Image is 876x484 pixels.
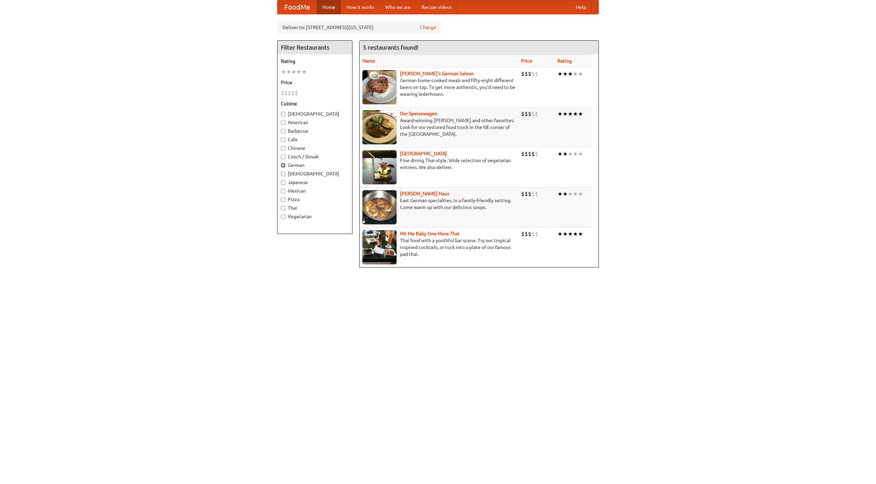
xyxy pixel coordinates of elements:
h5: Rating [281,58,349,65]
input: German [281,163,285,168]
a: Der Speisewagen [400,111,437,116]
li: ★ [568,230,573,238]
input: Mexican [281,189,285,193]
li: $ [295,89,298,97]
li: $ [525,70,528,78]
input: Cafe [281,138,285,142]
li: ★ [578,190,583,198]
li: ★ [573,230,578,238]
p: Fine dining Thai-style. Wide selection of vegetarian entrées. We also deliver. [362,157,516,171]
li: ★ [557,230,563,238]
li: ★ [568,150,573,158]
a: Name [362,58,375,64]
li: $ [521,190,525,198]
a: How it works [341,0,380,14]
h5: Cuisine [281,100,349,107]
li: $ [525,150,528,158]
a: [GEOGRAPHIC_DATA] [400,151,447,156]
li: $ [531,190,535,198]
label: Chinese [281,145,349,152]
h4: Filter Restaurants [278,41,352,54]
img: kohlhaus.jpg [362,190,397,224]
label: Barbecue [281,128,349,134]
li: $ [535,230,538,238]
li: $ [291,89,295,97]
li: ★ [573,190,578,198]
li: $ [531,110,535,118]
input: [DEMOGRAPHIC_DATA] [281,112,285,116]
a: Change [420,24,436,31]
li: ★ [563,70,568,78]
li: $ [525,230,528,238]
input: Pizza [281,197,285,202]
img: satay.jpg [362,150,397,184]
li: ★ [557,70,563,78]
div: Deliver to: [STREET_ADDRESS][US_STATE] [277,21,441,34]
input: Vegetarian [281,214,285,219]
input: Czech / Slovak [281,155,285,159]
li: ★ [557,150,563,158]
li: $ [521,70,525,78]
li: ★ [557,190,563,198]
label: Japanese [281,179,349,186]
p: East German specialties, in a family-friendly setting. Come warm up with our delicious soups. [362,197,516,211]
label: Pizza [281,196,349,203]
a: Home [317,0,341,14]
a: FoodMe [278,0,317,14]
ng-pluralize: 5 restaurants found! [363,44,418,51]
li: $ [535,150,538,158]
li: ★ [286,68,291,76]
a: Hit Me Baby One More Thai [400,231,459,236]
li: ★ [573,150,578,158]
img: babythai.jpg [362,230,397,264]
label: [DEMOGRAPHIC_DATA] [281,110,349,117]
li: ★ [578,150,583,158]
li: $ [531,70,535,78]
li: $ [521,230,525,238]
li: $ [525,190,528,198]
a: Who we are [380,0,416,14]
li: $ [531,150,535,158]
li: ★ [568,70,573,78]
li: $ [535,70,538,78]
label: German [281,162,349,169]
p: Thai food with a youthful bar scene. Try our tropical inspired cocktails, or tuck into a plate of... [362,237,516,258]
li: ★ [563,190,568,198]
a: Help [570,0,592,14]
li: $ [284,89,288,97]
li: $ [521,110,525,118]
a: Recipe videos [416,0,457,14]
img: esthers.jpg [362,70,397,104]
label: Thai [281,205,349,211]
img: speisewagen.jpg [362,110,397,144]
li: ★ [578,230,583,238]
li: ★ [578,70,583,78]
input: Thai [281,206,285,210]
label: Vegetarian [281,213,349,220]
li: ★ [563,230,568,238]
li: $ [535,190,538,198]
li: ★ [291,68,296,76]
li: $ [281,89,284,97]
a: [PERSON_NAME]'s German Saloon [400,71,474,76]
li: ★ [563,110,568,118]
li: ★ [573,70,578,78]
li: ★ [281,68,286,76]
li: ★ [563,150,568,158]
input: American [281,120,285,125]
li: $ [528,190,531,198]
input: Chinese [281,146,285,151]
li: ★ [573,110,578,118]
li: $ [531,230,535,238]
p: German home-cooked meals and fifty-eight different beers on tap. To get more authentic, you'd nee... [362,77,516,97]
li: ★ [557,110,563,118]
a: Price [521,58,532,64]
li: ★ [568,190,573,198]
li: ★ [578,110,583,118]
input: [DEMOGRAPHIC_DATA] [281,172,285,176]
input: Japanese [281,180,285,185]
